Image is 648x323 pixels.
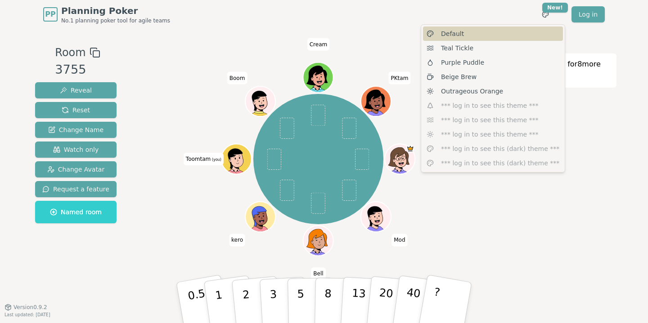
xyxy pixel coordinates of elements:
span: Teal Tickle [441,44,473,53]
span: Beige Brew [441,72,477,81]
span: Outrageous Orange [441,87,503,96]
span: Default [441,29,464,38]
span: Purple Puddle [441,58,484,67]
